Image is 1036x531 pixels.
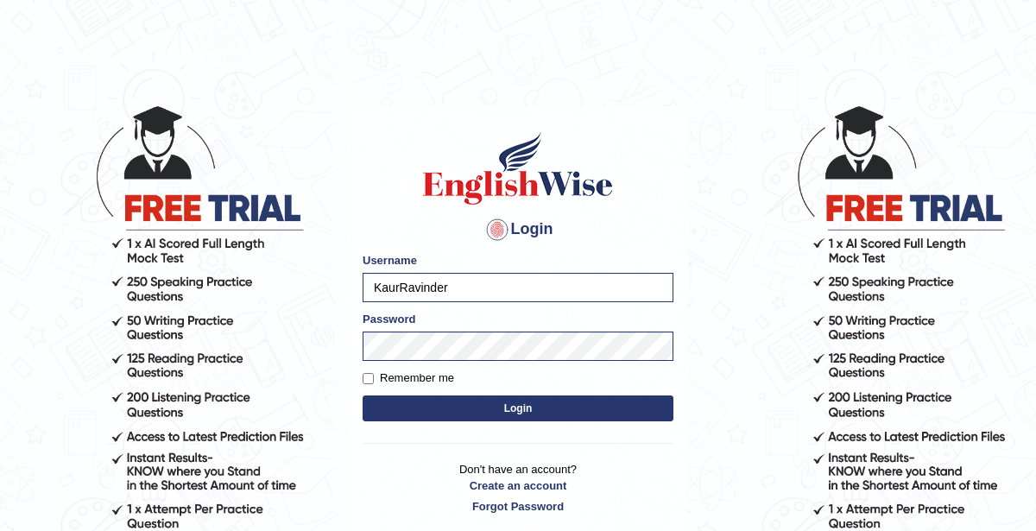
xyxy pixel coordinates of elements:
[420,130,616,207] img: Logo of English Wise sign in for intelligent practice with AI
[363,370,454,387] label: Remember me
[363,311,415,327] label: Password
[363,373,374,384] input: Remember me
[363,252,417,269] label: Username
[363,498,673,515] a: Forgot Password
[363,477,673,494] a: Create an account
[363,395,673,421] button: Login
[363,461,673,515] p: Don't have an account?
[363,216,673,243] h4: Login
